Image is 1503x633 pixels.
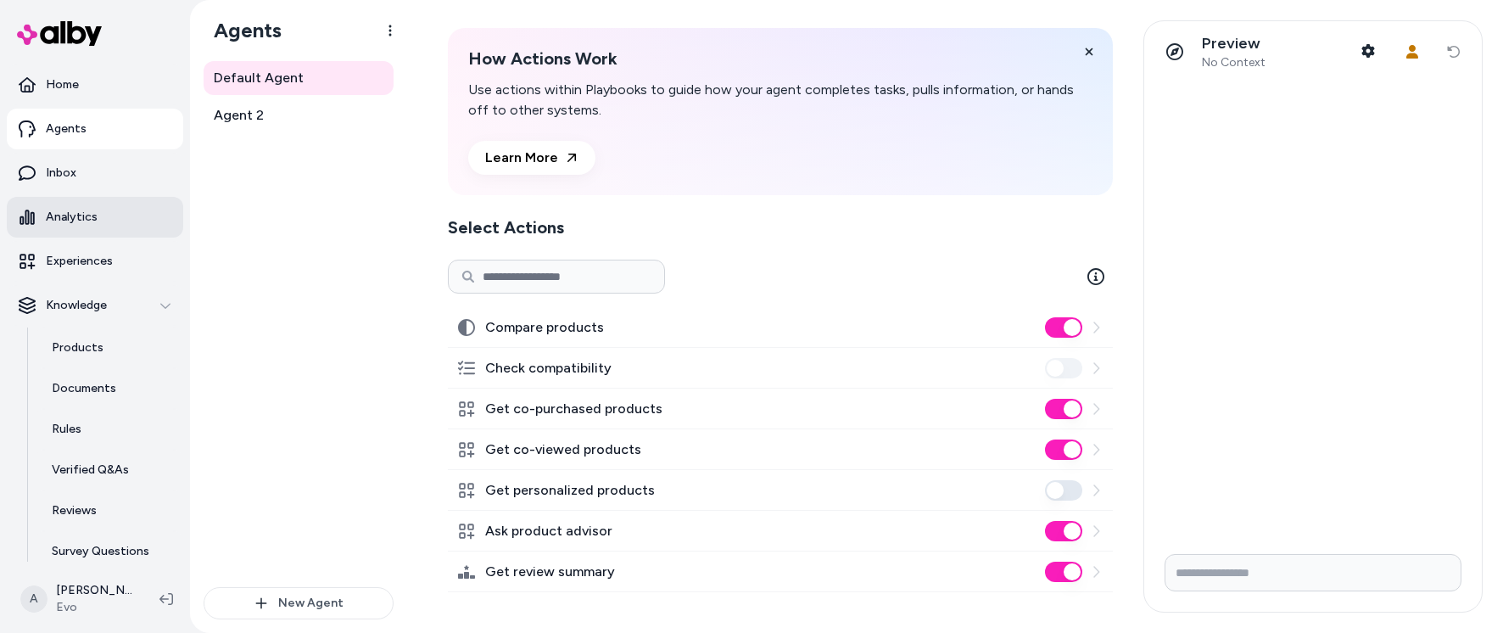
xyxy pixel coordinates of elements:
a: Learn More [468,141,595,175]
p: [PERSON_NAME] [56,582,132,599]
label: Check compatibility [485,358,612,378]
a: Verified Q&As [35,450,183,490]
p: Analytics [46,209,98,226]
h2: Select Actions [448,216,1113,239]
p: Verified Q&As [52,462,129,479]
p: Products [52,339,103,356]
a: Inbox [7,153,183,193]
span: Default Agent [214,68,304,88]
span: No Context [1202,55,1266,70]
p: Home [46,76,79,93]
label: Compare products [485,317,604,338]
label: Get co-viewed products [485,440,641,460]
p: Documents [52,380,116,397]
button: A[PERSON_NAME]Evo [10,572,146,626]
a: Agent 2 [204,98,394,132]
label: Get personalized products [485,480,655,501]
p: Reviews [52,502,97,519]
span: Agent 2 [214,105,264,126]
button: New Agent [204,587,394,619]
a: Analytics [7,197,183,238]
p: Knowledge [46,297,107,314]
a: Home [7,64,183,105]
a: Documents [35,368,183,409]
p: Rules [52,421,81,438]
a: Experiences [7,241,183,282]
p: Survey Questions [52,543,149,560]
label: Get review summary [485,562,615,582]
p: Use actions within Playbooks to guide how your agent completes tasks, pulls information, or hands... [468,80,1092,120]
button: Knowledge [7,285,183,326]
input: Write your prompt here [1165,554,1461,591]
p: Inbox [46,165,76,182]
label: Ask product advisor [485,521,612,541]
p: Experiences [46,253,113,270]
label: Get co-purchased products [485,399,662,419]
a: Agents [7,109,183,149]
a: Default Agent [204,61,394,95]
h2: How Actions Work [468,48,1092,70]
p: Preview [1202,34,1266,53]
a: Survey Questions [35,531,183,572]
a: Rules [35,409,183,450]
h1: Agents [200,18,282,43]
a: Reviews [35,490,183,531]
span: Evo [56,599,132,616]
img: alby Logo [17,21,102,46]
span: A [20,585,47,613]
a: Products [35,328,183,368]
p: Agents [46,120,87,137]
